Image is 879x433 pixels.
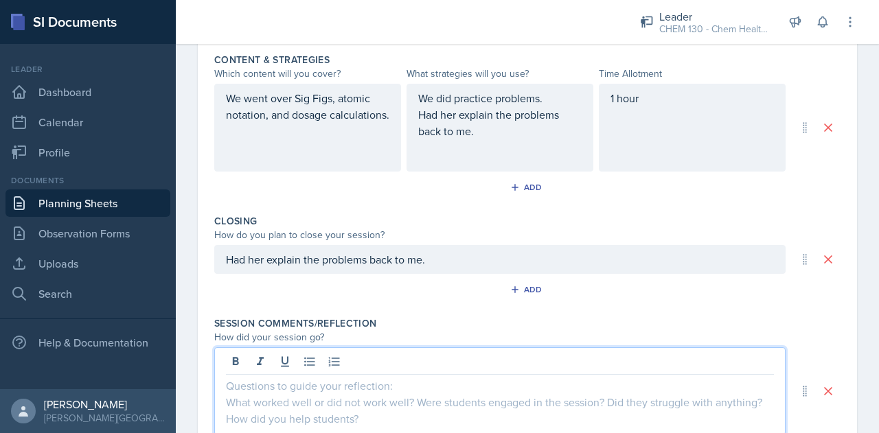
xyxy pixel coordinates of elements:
div: How do you plan to close your session? [214,228,786,242]
div: [PERSON_NAME] [44,397,165,411]
div: Leader [659,8,769,25]
div: Add [513,182,543,193]
a: Uploads [5,250,170,277]
div: Documents [5,174,170,187]
div: Time Allotment [599,67,786,81]
p: Had her explain the problems back to me. [226,251,774,268]
a: Search [5,280,170,307]
a: Calendar [5,108,170,136]
div: How did your session go? [214,330,786,344]
label: Closing [214,214,257,228]
a: Profile [5,139,170,166]
a: Observation Forms [5,220,170,247]
button: Add [505,279,550,300]
p: Had her explain the problems back to me. [418,106,582,139]
div: Which content will you cover? [214,67,401,81]
label: Content & Strategies [214,53,330,67]
label: Session Comments/Reflection [214,316,376,330]
div: [PERSON_NAME][GEOGRAPHIC_DATA] [44,411,165,425]
a: Dashboard [5,78,170,106]
button: Add [505,177,550,198]
div: Add [513,284,543,295]
div: Help & Documentation [5,329,170,356]
div: Leader [5,63,170,75]
div: What strategies will you use? [407,67,593,81]
p: We did practice problems. [418,90,582,106]
p: 1 hour [610,90,774,106]
a: Planning Sheets [5,189,170,217]
div: CHEM 130 - Chem Health Sciences / Fall 2025 [659,22,769,36]
p: We went over Sig Figs, atomic notation, and dosage calculations. [226,90,389,123]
